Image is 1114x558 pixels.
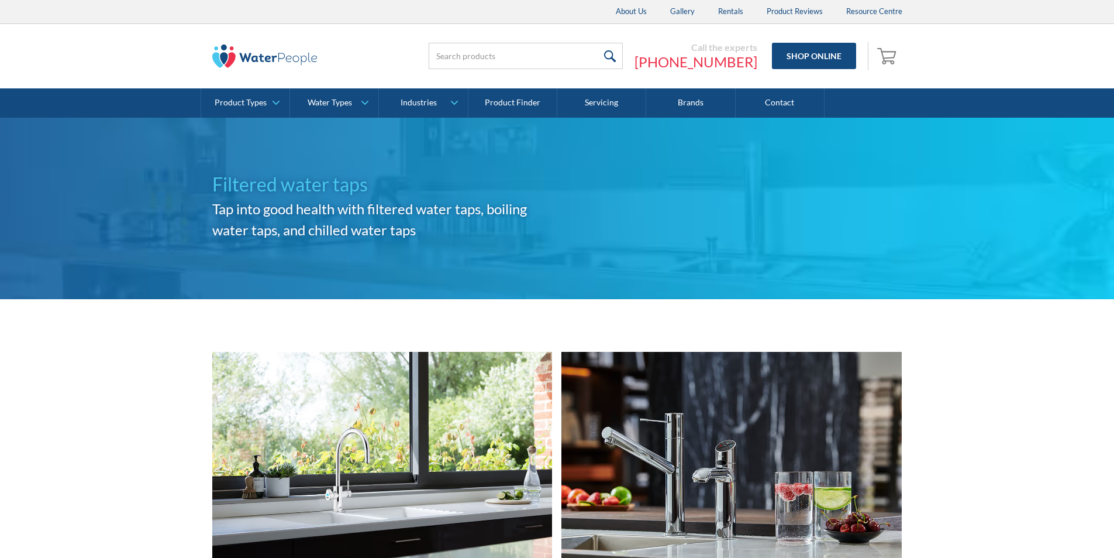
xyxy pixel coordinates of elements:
a: Product Types [201,88,289,118]
input: Search products [429,43,623,69]
img: The Water People [212,44,318,68]
a: Contact [736,88,825,118]
h2: Tap into good health with filtered water taps, boiling water taps, and chilled water taps [212,198,557,241]
a: Industries [379,88,467,118]
a: Shop Online [772,43,856,69]
a: [PHONE_NUMBER] [634,53,757,71]
a: Servicing [557,88,646,118]
a: Water Types [290,88,378,118]
a: Open empty cart [874,42,902,70]
div: Call the experts [634,42,757,53]
a: Product Finder [468,88,557,118]
a: Brands [646,88,735,118]
h1: Filtered water taps [212,170,557,198]
div: Product Types [215,98,267,108]
img: shopping cart [877,46,899,65]
div: Water Types [308,98,352,108]
div: Industries [401,98,437,108]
